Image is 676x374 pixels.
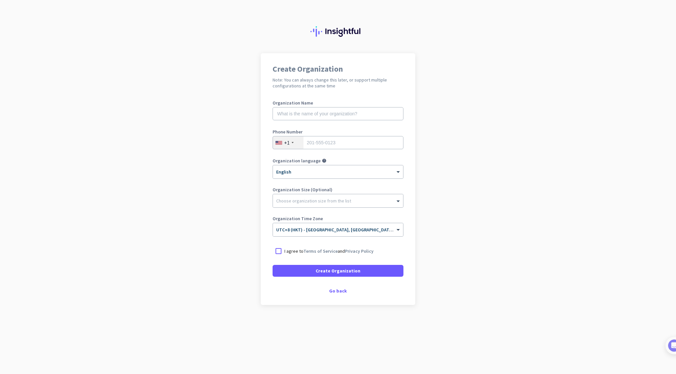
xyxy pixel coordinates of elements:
[273,187,403,192] label: Organization Size (Optional)
[273,129,403,134] label: Phone Number
[273,216,403,221] label: Organization Time Zone
[273,136,403,149] input: 201-555-0123
[284,139,290,146] div: +1
[273,65,403,73] h1: Create Organization
[273,158,321,163] label: Organization language
[273,101,403,105] label: Organization Name
[284,248,374,254] p: I agree to and
[273,265,403,277] button: Create Organization
[322,158,326,163] i: help
[316,268,360,274] span: Create Organization
[273,107,403,120] input: What is the name of your organization?
[273,77,403,89] h2: Note: You can always change this later, or support multiple configurations at the same time
[303,248,338,254] a: Terms of Service
[345,248,374,254] a: Privacy Policy
[273,289,403,293] div: Go back
[310,26,366,37] img: Insightful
